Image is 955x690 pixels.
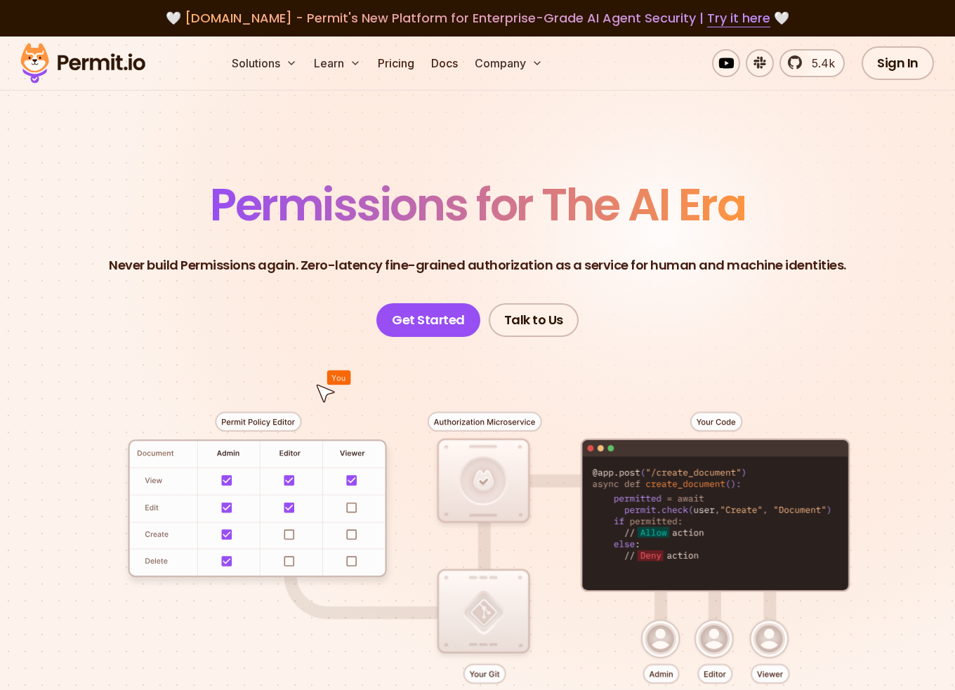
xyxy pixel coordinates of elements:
[308,49,367,77] button: Learn
[34,8,921,28] div: 🤍 🤍
[226,49,303,77] button: Solutions
[489,303,579,337] a: Talk to Us
[469,49,548,77] button: Company
[185,9,770,27] span: [DOMAIN_NAME] - Permit's New Platform for Enterprise-Grade AI Agent Security |
[779,49,845,77] a: 5.4k
[803,55,835,72] span: 5.4k
[862,46,934,80] a: Sign In
[426,49,463,77] a: Docs
[707,9,770,27] a: Try it here
[372,49,420,77] a: Pricing
[109,256,846,275] p: Never build Permissions again. Zero-latency fine-grained authorization as a service for human and...
[210,173,745,236] span: Permissions for The AI Era
[376,303,480,337] a: Get Started
[14,39,152,87] img: Permit logo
